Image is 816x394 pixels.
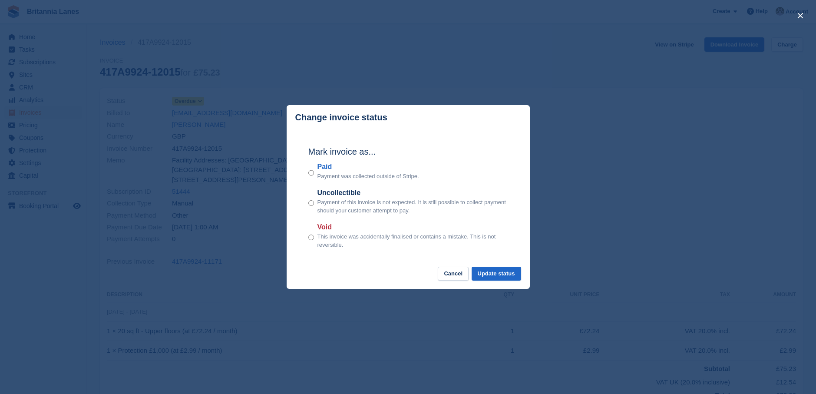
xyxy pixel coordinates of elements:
[317,162,419,172] label: Paid
[317,188,508,198] label: Uncollectible
[317,222,508,232] label: Void
[793,9,807,23] button: close
[317,232,508,249] p: This invoice was accidentally finalised or contains a mistake. This is not reversible.
[317,172,419,181] p: Payment was collected outside of Stripe.
[295,113,387,123] p: Change invoice status
[438,267,469,281] button: Cancel
[308,145,508,158] h2: Mark invoice as...
[472,267,521,281] button: Update status
[317,198,508,215] p: Payment of this invoice is not expected. It is still possible to collect payment should your cust...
